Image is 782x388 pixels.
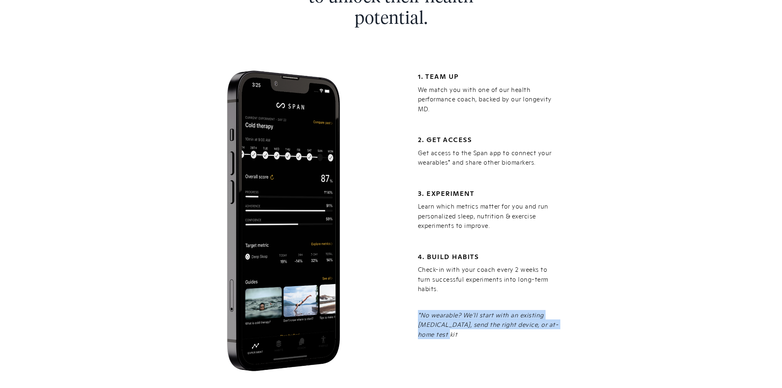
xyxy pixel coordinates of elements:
[418,134,472,144] span: 2. Get access
[418,251,479,261] span: 4. Build Habits
[418,264,562,294] div: Check-in with your coach every 2 weeks to turn successful experiments into long-term habits.
[418,71,459,80] span: 1. team up
[418,148,562,167] div: Get access to the Span app to connect your wearables* and share other biomarkers.
[418,188,475,197] span: 3. Experiment
[418,85,562,114] div: We match you with one of our health performance coach, backed by our longevity MD.
[418,201,562,230] div: Learn which metrics matter for you and run personalized sleep, nutrition & exercise experiments t...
